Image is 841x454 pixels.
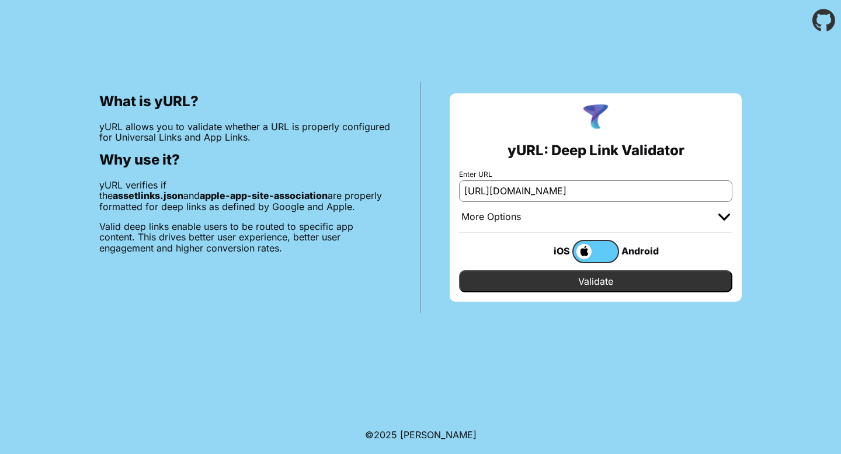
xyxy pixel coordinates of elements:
p: yURL allows you to validate whether a URL is properly configured for Universal Links and App Links. [99,121,391,143]
input: e.g. https://app.chayev.com/xyx [459,180,732,201]
label: Enter URL [459,170,732,179]
div: Android [619,243,666,259]
p: Valid deep links enable users to be routed to specific app content. This drives better user exper... [99,221,391,253]
h2: yURL: Deep Link Validator [508,142,684,159]
div: iOS [526,243,572,259]
input: Validate [459,270,732,292]
b: assetlinks.json [113,190,183,201]
h2: Why use it? [99,152,391,168]
footer: © [365,415,477,454]
div: More Options [461,211,521,223]
a: Michael Ibragimchayev's Personal Site [400,429,477,441]
img: chevron [718,214,730,221]
p: yURL verifies if the and are properly formatted for deep links as defined by Google and Apple. [99,180,391,212]
b: apple-app-site-association [200,190,328,201]
h2: What is yURL? [99,93,391,110]
img: yURL Logo [581,103,611,133]
span: 2025 [374,429,397,441]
